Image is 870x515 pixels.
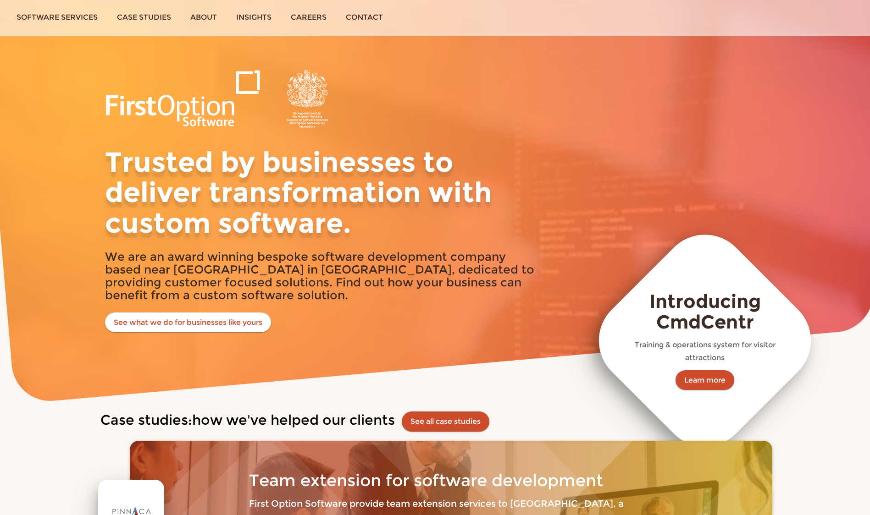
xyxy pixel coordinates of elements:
a: See all case studies [410,417,481,426]
h3: Introducing CmdCentr [624,291,786,332]
h1: Trusted by businesses to deliver transformation with custom software. [105,147,541,238]
span: how we've helped our clients [192,411,395,428]
span: Case studies: [100,411,192,428]
a: See what we do for businesses like yours [105,312,271,333]
h2: We are an award winning bespoke software development company based near [GEOGRAPHIC_DATA] in [GEO... [105,250,541,301]
button: See all case studies [402,411,489,432]
h3: Team extension for software development [249,471,653,490]
p: Training & operations system for visitor attractions [624,339,786,364]
img: logowarrantside.png [105,70,334,128]
a: Learn more [676,370,734,390]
